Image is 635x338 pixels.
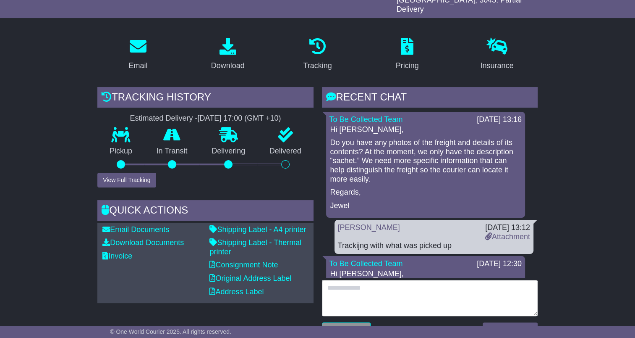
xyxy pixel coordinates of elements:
p: Hi [PERSON_NAME], [330,125,521,135]
div: [DATE] 13:16 [477,115,522,124]
div: Email [129,60,148,71]
a: [PERSON_NAME] [338,223,400,232]
a: Download Documents [102,238,184,247]
div: Download [211,60,245,71]
p: Delivering [199,147,257,156]
a: Email Documents [102,225,169,234]
div: Trackijng with what was picked up [338,241,530,251]
a: Address Label [209,288,264,296]
div: Insurance [480,60,513,71]
div: Quick Actions [97,200,313,223]
a: Consignment Note [209,261,278,269]
div: [DATE] 12:30 [477,259,522,269]
p: Delivered [257,147,314,156]
p: Do you have any photos of the freight and details of its contents? At the moment, we only have th... [330,138,521,184]
div: RECENT CHAT [322,87,538,110]
div: [DATE] 17:00 (GMT +10) [197,114,281,123]
a: Email [123,35,153,74]
a: Shipping Label - Thermal printer [209,238,301,256]
a: To Be Collected Team [329,259,403,268]
div: Tracking [303,60,332,71]
p: Pickup [97,147,144,156]
a: Original Address Label [209,274,291,283]
a: Pricing [390,35,424,74]
a: To Be Collected Team [329,115,403,124]
span: © One World Courier 2025. All rights reserved. [110,328,231,335]
a: Attachment [485,232,530,241]
a: Shipping Label - A4 printer [209,225,306,234]
div: [DATE] 13:12 [485,223,530,232]
a: Download [206,35,250,74]
p: Hi [PERSON_NAME], [330,269,521,279]
p: Regards, [330,188,521,197]
div: Tracking history [97,87,313,110]
a: Insurance [475,35,519,74]
button: Send a Message [483,322,538,337]
div: Pricing [396,60,419,71]
div: Estimated Delivery - [97,114,313,123]
a: Tracking [298,35,337,74]
button: View Full Tracking [97,173,156,187]
p: In Transit [144,147,200,156]
p: Jewel [330,201,521,211]
a: Invoice [102,252,132,260]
